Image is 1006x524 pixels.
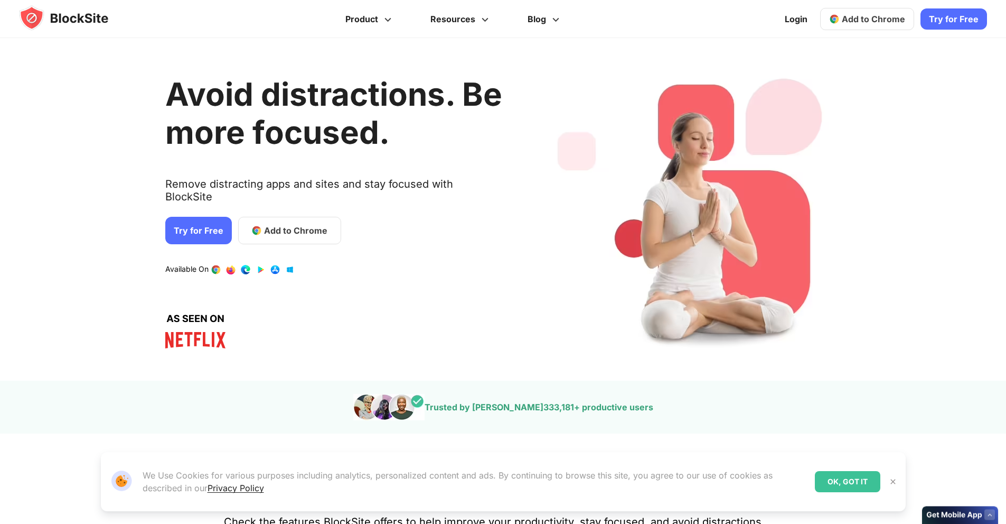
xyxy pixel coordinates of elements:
img: blocksite-icon.5d769676.svg [19,5,129,31]
h1: Avoid distractions. Be more focused. [165,75,502,151]
p: We Use Cookies for various purposes including analytics, personalized content and ads. By continu... [143,469,806,494]
button: Close [886,475,900,489]
text: Available On [165,264,209,275]
span: 333,181 [543,402,574,412]
text: Trusted by [PERSON_NAME] + productive users [425,402,653,412]
a: Add to Chrome [820,8,914,30]
text: Remove distracting apps and sites and stay focused with BlockSite [165,178,502,212]
a: Login [778,6,814,32]
img: pepole images [353,394,425,420]
a: Try for Free [165,217,232,244]
a: Privacy Policy [208,483,264,493]
span: Add to Chrome [842,14,905,24]
a: Add to Chrome [238,217,341,244]
img: Close [889,477,897,486]
img: chrome-icon.svg [829,14,840,24]
span: Add to Chrome [264,224,327,237]
div: OK, GOT IT [815,471,880,492]
a: Try for Free [920,8,987,30]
